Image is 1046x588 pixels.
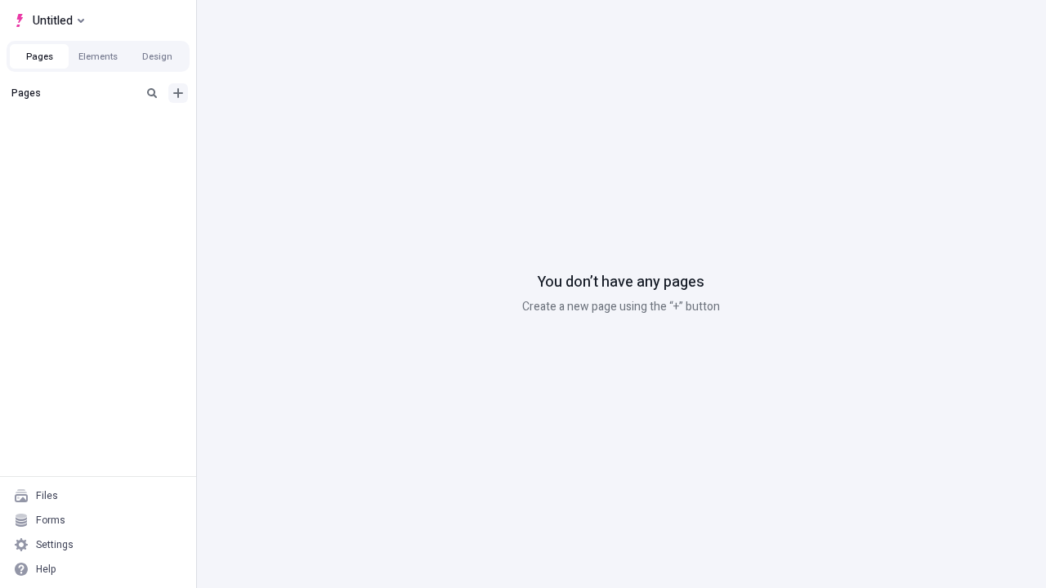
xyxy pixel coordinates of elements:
button: Design [127,44,186,69]
button: Pages [10,44,69,69]
span: Untitled [33,11,73,30]
div: Files [36,489,58,502]
div: Settings [36,538,74,551]
button: Select site [7,8,91,33]
p: Create a new page using the “+” button [522,298,720,316]
div: Help [36,563,56,576]
div: Pages [11,87,136,100]
button: Add new [168,83,188,103]
button: Elements [69,44,127,69]
p: You don’t have any pages [538,272,704,293]
div: Forms [36,514,65,527]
